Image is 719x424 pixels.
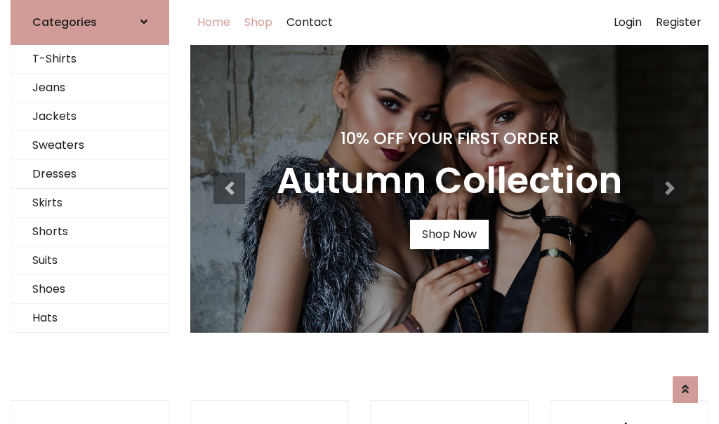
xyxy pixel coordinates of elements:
[410,220,489,249] a: Shop Now
[11,246,169,275] a: Suits
[11,304,169,333] a: Hats
[277,128,622,148] h4: 10% Off Your First Order
[11,131,169,160] a: Sweaters
[11,189,169,218] a: Skirts
[11,218,169,246] a: Shorts
[11,45,169,74] a: T-Shirts
[11,275,169,304] a: Shoes
[277,159,622,203] h3: Autumn Collection
[11,102,169,131] a: Jackets
[11,160,169,189] a: Dresses
[32,15,97,29] h6: Categories
[11,74,169,102] a: Jeans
